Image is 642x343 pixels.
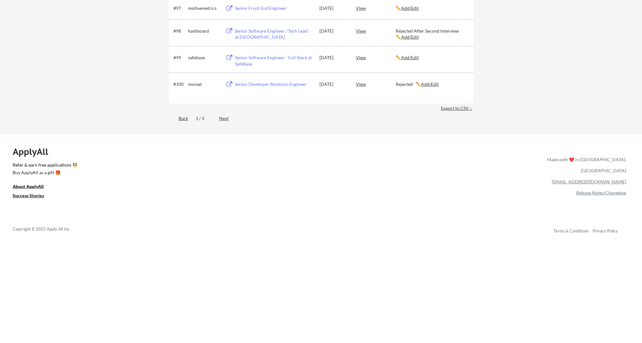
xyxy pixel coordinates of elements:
div: #98 [173,28,186,34]
div: Made with ❤️ in [GEOGRAPHIC_DATA], [GEOGRAPHIC_DATA] [544,154,626,176]
div: #97 [173,5,186,11]
div: 1 / 3 [196,115,211,122]
div: hashboard [188,28,220,34]
a: Privacy Policy [593,228,618,233]
a: Buy ApplyAll as a gift 🎁 [13,169,76,177]
div: Rejected After Second Interview ✏️ [396,28,468,40]
a: Release Notes/Changelog [576,190,626,195]
u: Add/Edit [401,34,419,40]
a: Success Stories [13,193,53,200]
div: #100 [173,81,186,87]
div: [DATE] [319,54,347,61]
a: Terms & Conditions [553,228,589,233]
a: Refer & earn free applications 👯‍♀️ [13,163,415,169]
a: [EMAIL_ADDRESS][DOMAIN_NAME] [552,179,626,184]
div: View [356,2,396,14]
div: Senior Software Engineer / Tech Lead - at [GEOGRAPHIC_DATA] [235,28,313,40]
div: View [356,52,396,63]
div: Next [219,115,236,122]
u: Add/Edit [401,55,419,60]
div: [DATE] [319,28,347,34]
div: safebase [188,54,220,61]
div: Rejected ✏️ [396,81,468,87]
div: motivemetrics [188,5,220,11]
u: Success Stories [13,193,44,198]
div: #99 [173,54,186,61]
div: Senior Developer Relations Engineer [235,81,313,87]
div: [DATE] [319,81,347,87]
div: ApplyAll [13,146,55,157]
div: ✏️ [396,5,468,11]
div: Buy ApplyAll as a gift 🎁 [13,170,76,175]
div: Senior Software Engineer - Full Stack at SafeBase [235,54,313,67]
div: View [356,25,396,36]
div: Copyright © 2025 Apply All Inc [13,226,85,232]
div: ✏️ [396,54,468,61]
div: monad [188,81,220,87]
u: Add/Edit [421,81,439,87]
a: About ApplyAll [13,183,53,191]
u: About ApplyAll [13,184,44,189]
div: [DATE] [319,5,347,11]
div: Senior Front End Engineer [235,5,313,11]
div: Back [169,115,188,122]
u: Add/Edit [401,5,419,11]
div: Export to CSV ↓ [441,105,474,111]
div: View [356,78,396,90]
